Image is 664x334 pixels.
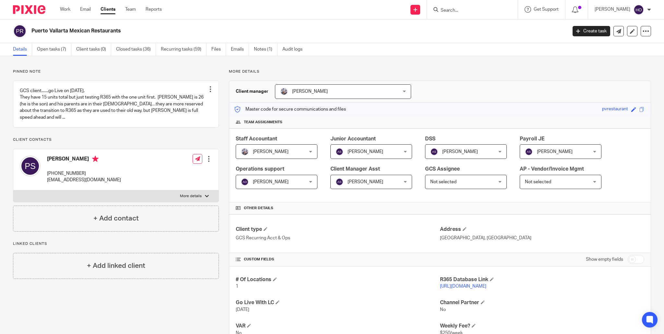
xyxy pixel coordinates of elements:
img: Pixie [13,5,45,14]
a: Work [60,6,70,13]
a: Files [211,43,226,56]
img: ProfilePhoto.JPG [280,88,288,95]
h4: VAR [236,323,440,329]
span: No [440,307,446,312]
div: pvrestaurant [602,106,628,113]
span: Not selected [430,180,456,184]
span: Operations support [236,166,284,172]
h2: Puerto Vallarta Mexican Restaurants [31,28,456,34]
span: Team assignments [244,120,282,125]
h4: Address [440,226,644,233]
a: Recurring tasks (59) [161,43,207,56]
a: Reports [146,6,162,13]
h4: Weekly Fee? [440,323,644,329]
img: svg%3E [525,148,533,156]
p: Client contacts [13,137,219,142]
span: [PERSON_NAME] [292,89,328,94]
span: Get Support [534,7,559,12]
span: [PERSON_NAME] [348,149,383,154]
p: Linked clients [13,241,219,246]
h4: Client type [236,226,440,233]
span: Not selected [525,180,551,184]
span: DSS [425,136,435,141]
h4: [PERSON_NAME] [47,156,121,164]
span: [PERSON_NAME] [537,149,573,154]
p: [PHONE_NUMBER] [47,170,121,177]
i: Primary [92,156,99,162]
a: [URL][DOMAIN_NAME] [440,284,486,289]
h4: + Add contact [93,213,139,223]
span: Staff Accountant [236,136,277,141]
input: Search [440,8,498,14]
span: AP - Vendor/Invoice Mgmt [520,166,584,172]
a: Open tasks (7) [37,43,71,56]
span: [PERSON_NAME] [442,149,478,154]
h4: + Add linked client [87,261,145,271]
p: Master code for secure communications and files [234,106,346,113]
p: [PERSON_NAME] [595,6,630,13]
img: svg%3E [13,24,27,38]
img: svg%3E [336,148,343,156]
span: GCS Assignee [425,166,460,172]
h4: R365 Database Link [440,276,644,283]
a: Email [80,6,91,13]
span: Junior Accountant [330,136,376,141]
img: svg%3E [241,178,249,186]
span: [DATE] [236,307,249,312]
img: svg%3E [634,5,644,15]
p: [EMAIL_ADDRESS][DOMAIN_NAME] [47,177,121,183]
a: Closed tasks (36) [116,43,156,56]
span: [PERSON_NAME] [348,180,383,184]
span: Payroll JE [520,136,545,141]
h4: Go Live With LC [236,299,440,306]
h4: Channel Partner [440,299,644,306]
p: More details [229,69,651,74]
a: Emails [231,43,249,56]
span: [PERSON_NAME] [253,180,289,184]
img: svg%3E [336,178,343,186]
p: Pinned note [13,69,219,74]
h4: CUSTOM FIELDS [236,257,440,262]
a: Notes (1) [254,43,278,56]
label: Show empty fields [586,256,623,263]
p: [GEOGRAPHIC_DATA], [GEOGRAPHIC_DATA] [440,235,644,241]
span: Other details [244,206,273,211]
span: 1 [236,284,238,289]
a: Create task [573,26,610,36]
span: [PERSON_NAME] [253,149,289,154]
p: More details [180,194,202,199]
p: GCS Recurring Acct & Ops [236,235,440,241]
h4: # Of Locations [236,276,440,283]
img: ProfilePhoto.JPG [241,148,249,156]
img: svg%3E [20,156,41,176]
a: Audit logs [282,43,307,56]
h3: Client manager [236,88,268,95]
span: Client Manager Asst [330,166,380,172]
a: Details [13,43,32,56]
img: svg%3E [430,148,438,156]
a: Clients [101,6,115,13]
a: Team [125,6,136,13]
a: Client tasks (0) [76,43,111,56]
